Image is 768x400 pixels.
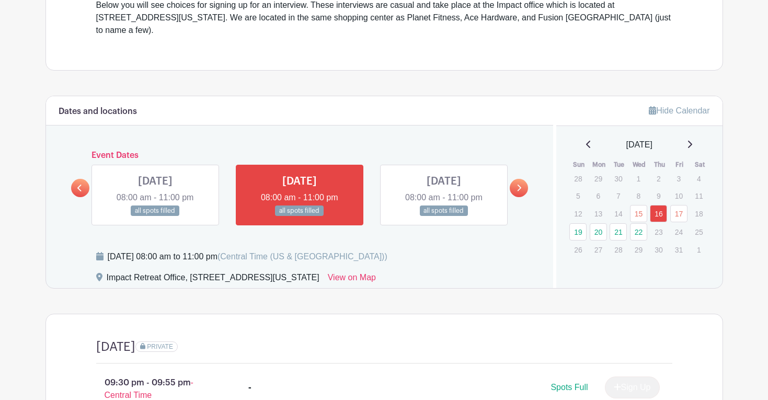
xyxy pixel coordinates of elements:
a: 20 [590,223,607,241]
p: 6 [590,188,607,204]
th: Mon [589,159,610,170]
a: Hide Calendar [649,106,709,115]
p: 24 [670,224,687,240]
h4: [DATE] [96,339,135,355]
p: 5 [569,188,587,204]
a: 21 [610,223,627,241]
div: Impact Retreat Office, [STREET_ADDRESS][US_STATE] [107,271,319,288]
p: 2 [650,170,667,187]
p: 1 [630,170,647,187]
p: 29 [630,242,647,258]
p: 12 [569,205,587,222]
a: 19 [569,223,587,241]
th: Sun [569,159,589,170]
a: 22 [630,223,647,241]
th: Fri [670,159,690,170]
p: 11 [690,188,707,204]
p: 7 [610,188,627,204]
p: 3 [670,170,687,187]
a: 17 [670,205,687,222]
p: 1 [690,242,707,258]
div: - [248,381,251,394]
span: PRIVATE [147,343,173,350]
p: 9 [650,188,667,204]
span: [DATE] [626,139,652,151]
p: 4 [690,170,707,187]
span: (Central Time (US & [GEOGRAPHIC_DATA])) [217,252,387,261]
a: 15 [630,205,647,222]
p: 26 [569,242,587,258]
p: 10 [670,188,687,204]
p: 25 [690,224,707,240]
th: Wed [629,159,650,170]
p: 29 [590,170,607,187]
p: 14 [610,205,627,222]
p: 13 [590,205,607,222]
p: 28 [569,170,587,187]
span: Spots Full [551,383,588,392]
p: 28 [610,242,627,258]
a: View on Map [328,271,376,288]
div: [DATE] 08:00 am to 11:00 pm [108,250,387,263]
p: 31 [670,242,687,258]
h6: Event Dates [89,151,510,161]
a: 16 [650,205,667,222]
h6: Dates and locations [59,107,137,117]
p: 27 [590,242,607,258]
p: 8 [630,188,647,204]
p: 18 [690,205,707,222]
th: Thu [649,159,670,170]
p: 23 [650,224,667,240]
th: Sat [690,159,710,170]
p: 30 [610,170,627,187]
th: Tue [609,159,629,170]
p: 30 [650,242,667,258]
